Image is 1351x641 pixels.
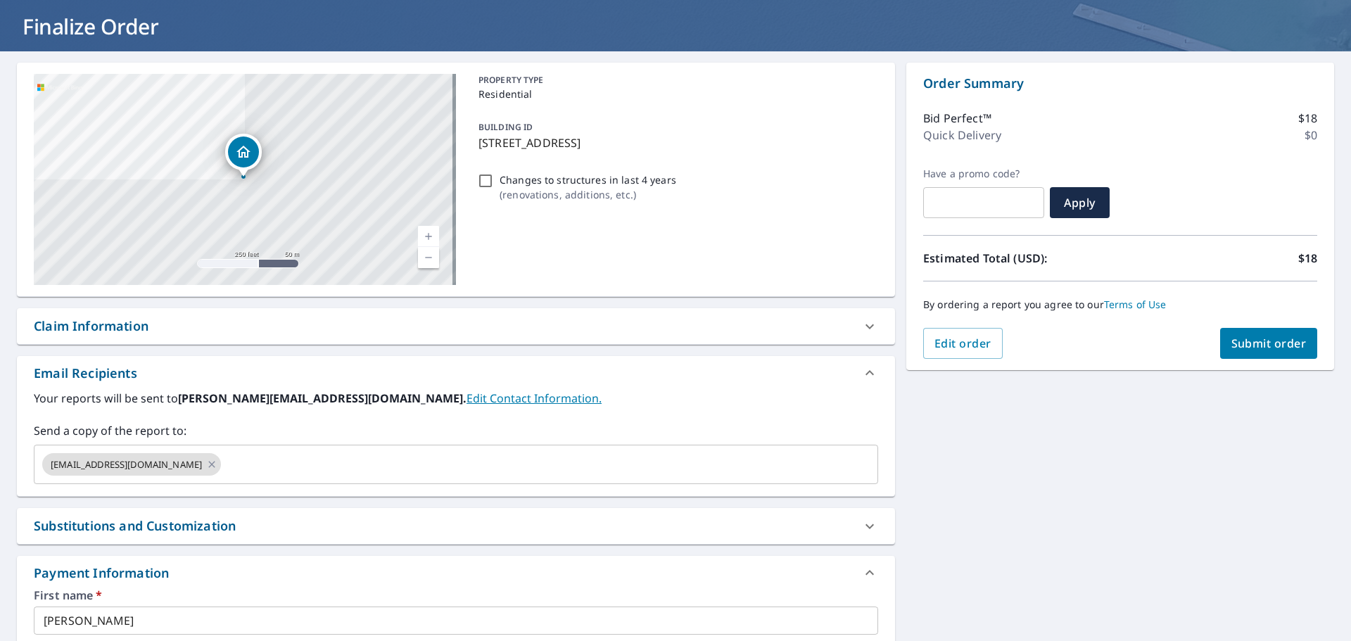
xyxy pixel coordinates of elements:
span: Edit order [934,336,991,351]
a: EditContactInfo [467,391,602,406]
div: Claim Information [34,317,148,336]
div: Substitutions and Customization [34,516,236,535]
label: Have a promo code? [923,167,1044,180]
b: [PERSON_NAME][EMAIL_ADDRESS][DOMAIN_NAME]. [178,391,467,406]
div: Email Recipients [34,364,137,383]
p: Bid Perfect™ [923,110,991,127]
p: BUILDING ID [478,121,533,133]
div: Payment Information [34,564,175,583]
div: Substitutions and Customization [17,508,895,544]
a: Current Level 17, Zoom Out [418,247,439,268]
span: [EMAIL_ADDRESS][DOMAIN_NAME] [42,458,210,471]
div: Payment Information [17,556,895,590]
a: Terms of Use [1104,298,1167,311]
div: Dropped pin, building 1, Residential property, 232 Broadway Port Ewen, NY 12466 [225,134,262,177]
span: Apply [1061,195,1098,210]
p: Estimated Total (USD): [923,250,1120,267]
div: Claim Information [17,308,895,344]
h1: Finalize Order [17,12,1334,41]
p: ( renovations, additions, etc. ) [500,187,676,202]
p: Residential [478,87,873,101]
a: Current Level 17, Zoom In [418,226,439,247]
p: Quick Delivery [923,127,1001,144]
p: Changes to structures in last 4 years [500,172,676,187]
label: Send a copy of the report to: [34,422,878,439]
button: Apply [1050,187,1110,218]
p: Order Summary [923,74,1317,93]
p: By ordering a report you agree to our [923,298,1317,311]
label: First name [34,590,878,601]
p: $18 [1298,110,1317,127]
div: Email Recipients [17,356,895,390]
button: Submit order [1220,328,1318,359]
p: $0 [1305,127,1317,144]
label: Your reports will be sent to [34,390,878,407]
p: $18 [1298,250,1317,267]
span: Submit order [1231,336,1307,351]
button: Edit order [923,328,1003,359]
p: PROPERTY TYPE [478,74,873,87]
p: [STREET_ADDRESS] [478,134,873,151]
div: [EMAIL_ADDRESS][DOMAIN_NAME] [42,453,221,476]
